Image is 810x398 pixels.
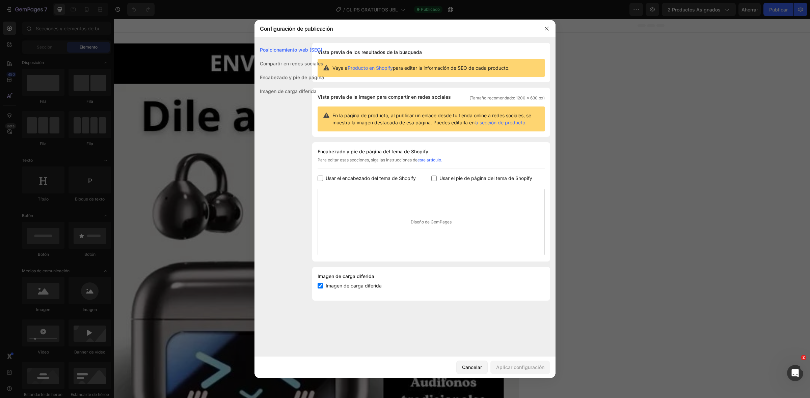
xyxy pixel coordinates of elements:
font: (Tamaño recomendado: 1200 x 630 px) [469,95,545,100]
button: Cancelar [456,361,488,374]
font: Usar el pie de página del tema de Shopify [439,175,532,181]
font: Cancelar [462,364,482,370]
font: Diseño de GemPages [411,219,452,224]
font: Imagen de carga diferida [318,273,374,279]
font: para editar la información de SEO de cada producto. [393,65,510,71]
font: Vaya a [332,65,348,71]
font: Encabezado y pie de página del tema de Shopify [318,149,428,154]
font: En la página de producto, al publicar un enlace desde tu tienda online a redes sociales, se muest... [332,113,531,125]
button: Aplicar configuración [490,361,550,374]
font: Aplicar configuración [496,364,544,370]
font: Compartir en redes sociales [260,61,323,66]
font: 2 [802,355,805,360]
font: Vista previa de los resultados de la búsqueda [318,49,422,55]
a: Producto en Shopify [348,65,393,71]
font: Imagen de carga diferida [326,283,382,288]
font: Vista previa de la imagen para compartir en redes sociales [318,94,451,100]
font: Configuración de publicación [260,25,333,32]
a: este artículo. [417,157,442,162]
font: Para editar esas secciones, siga las instrucciones de [318,157,417,162]
font: Usar el encabezado del tema de Shopify [326,175,416,181]
font: Posicionamiento web (SEO) [260,47,322,53]
font: Encabezado y pie de página [260,74,324,80]
iframe: Chat en vivo de Intercom [787,365,803,381]
a: la sección de producto. [475,120,526,125]
font: Imagen de carga diferida [260,88,317,94]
